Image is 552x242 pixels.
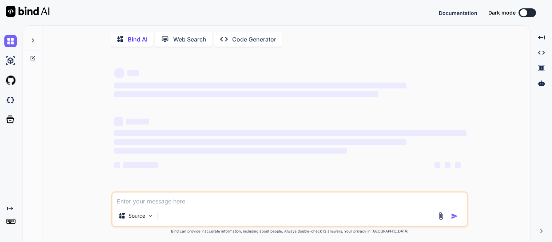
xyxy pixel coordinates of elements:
span: Dark mode [488,9,516,16]
span: ‌ [445,162,450,168]
img: icon [451,213,458,220]
img: ai-studio [4,55,17,67]
span: ‌ [114,91,378,97]
img: githubLight [4,74,17,87]
span: ‌ [114,148,347,154]
span: ‌ [114,130,466,136]
span: ‌ [455,162,461,168]
button: Documentation [439,9,477,17]
p: Web Search [173,35,206,44]
span: ‌ [126,119,149,124]
img: darkCloudIdeIcon [4,94,17,106]
span: ‌ [434,162,440,168]
span: Documentation [439,10,477,16]
span: ‌ [114,117,123,126]
span: ‌ [114,68,124,78]
img: Bind AI [6,6,49,17]
p: Source [128,212,145,219]
img: chat [4,35,17,47]
img: Pick Models [147,213,154,219]
p: Bind AI [128,35,147,44]
span: ‌ [114,83,406,88]
span: ‌ [127,70,139,76]
span: ‌ [114,139,406,145]
p: Code Generator [232,35,276,44]
img: attachment [437,212,445,220]
span: ‌ [123,162,158,168]
p: Bind can provide inaccurate information, including about people. Always double-check its answers.... [111,229,468,234]
span: ‌ [114,162,120,168]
